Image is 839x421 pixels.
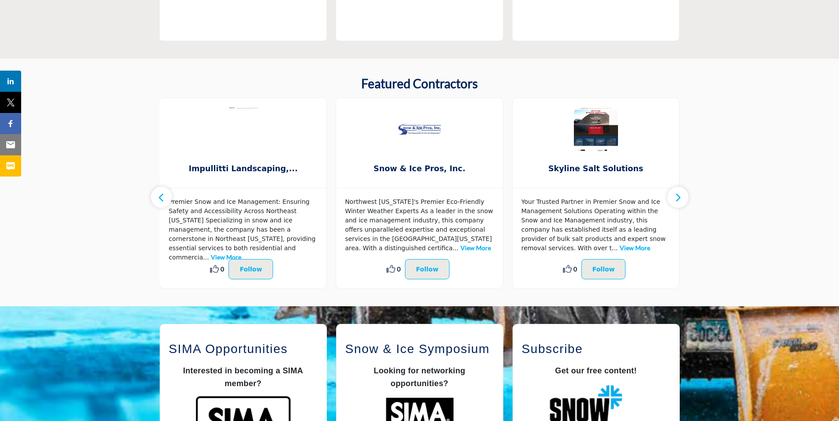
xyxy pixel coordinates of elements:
[349,163,490,174] span: Snow & Ice Pros, Inc.
[620,244,650,252] a: View More
[526,157,666,180] b: Skyline Salt Solutions
[221,264,224,274] span: 0
[397,107,442,151] img: Snow & Ice Pros, Inc.
[240,264,262,274] p: Follow
[397,264,401,274] span: 0
[345,197,494,253] p: Northwest [US_STATE]'s Premier Eco-Friendly Winter Weather Experts As a leader in the snow and ic...
[522,340,670,358] h2: Subscribe
[453,244,458,252] span: ...
[173,163,313,174] span: Impullitti Landscaping,...
[183,366,303,388] span: Interested in becoming a SIMA member?
[581,259,626,279] button: Follow
[592,264,615,274] p: Follow
[374,366,465,388] strong: Looking for networking opportunities?
[160,157,326,180] a: Impullitti Landscaping,...
[573,264,577,274] span: 0
[521,197,670,253] p: Your Trusted Partner in Premier Snow and Ice Management Solutions Operating within the Snow and I...
[169,340,318,358] h2: SIMA Opportunities
[228,259,273,279] button: Follow
[221,107,265,151] img: Impullitti Landscaping, Inc.
[203,254,209,261] span: ...
[461,244,491,252] a: View More
[361,76,478,91] h2: Featured Contractors
[405,259,449,279] button: Follow
[526,163,666,174] span: Skyline Salt Solutions
[336,157,503,180] a: Snow & Ice Pros, Inc.
[345,340,494,358] h2: Snow & Ice Symposium
[169,197,318,262] p: Premier Snow and Ice Management: Ensuring Safety and Accessibility Across Northeast [US_STATE] Sp...
[555,366,637,375] strong: Get our free content!
[416,264,438,274] p: Follow
[574,107,618,151] img: Skyline Salt Solutions
[173,157,313,180] b: Impullitti Landscaping, Inc.
[211,253,241,261] a: View More
[612,244,618,252] span: ...
[513,157,679,180] a: Skyline Salt Solutions
[349,157,490,180] b: Snow & Ice Pros, Inc.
